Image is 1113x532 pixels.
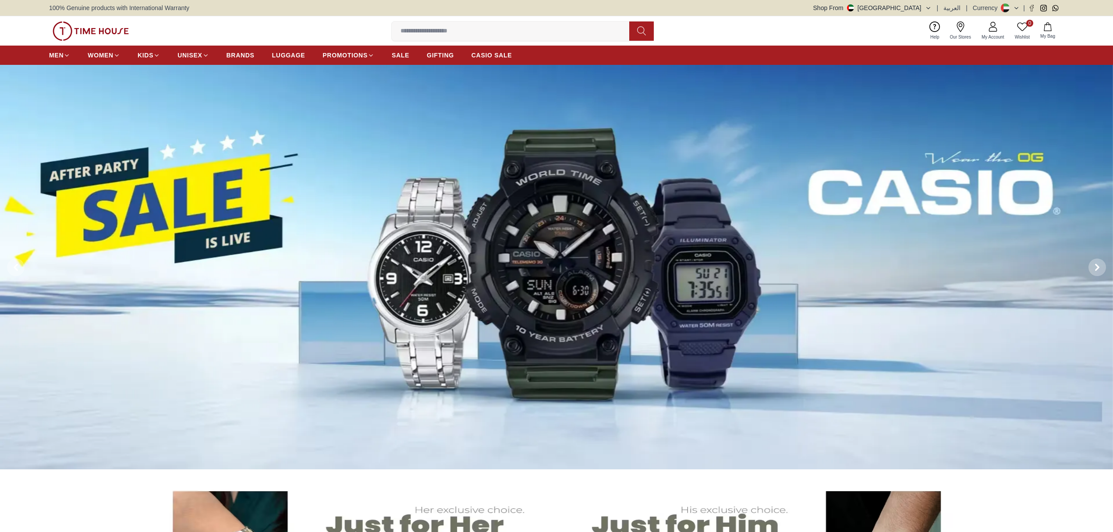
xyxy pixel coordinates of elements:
span: Our Stores [946,34,975,40]
span: Wishlist [1011,34,1033,40]
a: PROMOTIONS [323,47,374,63]
a: CASIO SALE [471,47,512,63]
span: | [966,4,968,12]
span: UNISEX [177,51,202,60]
span: PROMOTIONS [323,51,368,60]
span: MEN [49,51,64,60]
span: Help [927,34,943,40]
img: ... [53,21,129,41]
a: BRANDS [227,47,255,63]
a: Our Stores [945,20,976,42]
div: Currency [973,4,1001,12]
a: Instagram [1040,5,1047,11]
span: CASIO SALE [471,51,512,60]
a: KIDS [138,47,160,63]
span: LUGGAGE [272,51,305,60]
span: My Account [978,34,1008,40]
a: 0Wishlist [1010,20,1035,42]
button: العربية [943,4,961,12]
span: GIFTING [427,51,454,60]
a: LUGGAGE [272,47,305,63]
span: WOMEN [88,51,113,60]
a: UNISEX [177,47,209,63]
button: My Bag [1035,21,1060,41]
span: | [937,4,939,12]
span: My Bag [1037,33,1059,39]
span: BRANDS [227,51,255,60]
span: 0 [1026,20,1033,27]
span: SALE [392,51,409,60]
a: WOMEN [88,47,120,63]
span: | [1023,4,1025,12]
a: GIFTING [427,47,454,63]
button: Shop From[GEOGRAPHIC_DATA] [813,4,932,12]
a: Whatsapp [1052,5,1059,11]
span: 100% Genuine products with International Warranty [49,4,189,12]
a: SALE [392,47,409,63]
a: MEN [49,47,70,63]
a: Help [925,20,945,42]
span: KIDS [138,51,153,60]
a: Facebook [1028,5,1035,11]
img: United Arab Emirates [847,4,854,11]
